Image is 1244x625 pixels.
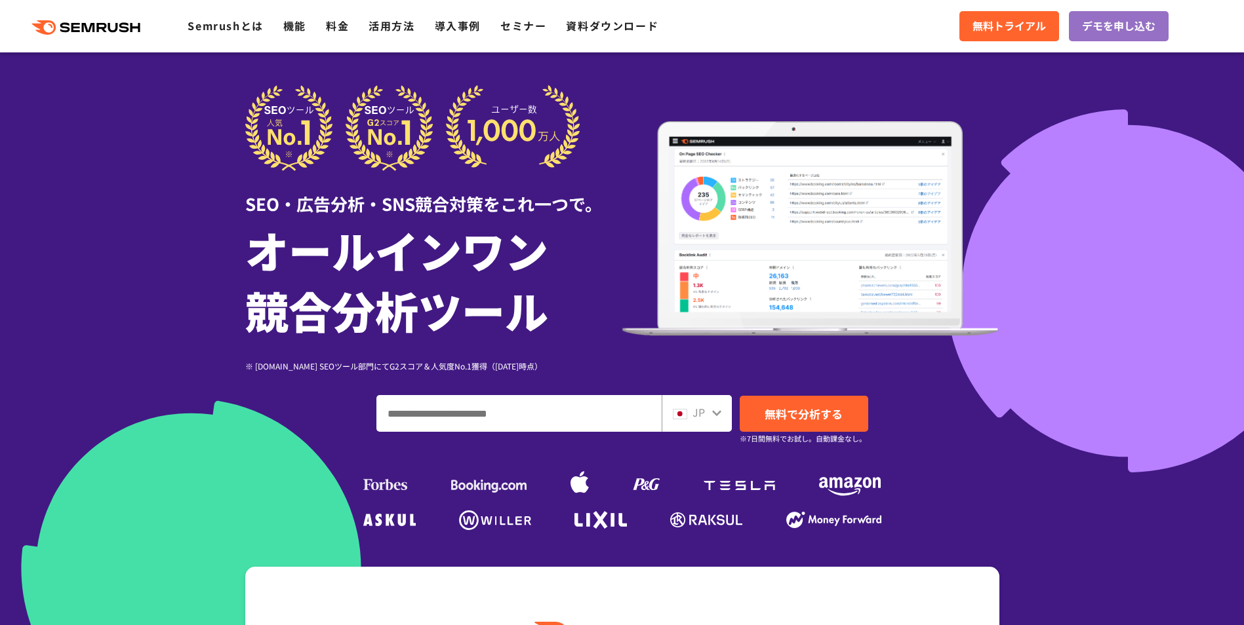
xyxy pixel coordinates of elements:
a: セミナー [500,18,546,33]
span: デモを申し込む [1082,18,1155,35]
a: 無料で分析する [740,396,868,432]
h1: オールインワン 競合分析ツール [245,219,622,340]
div: ※ [DOMAIN_NAME] SEOツール部門にてG2スコア＆人気度No.1獲得（[DATE]時点） [245,360,622,372]
a: 資料ダウンロード [566,18,658,33]
a: 料金 [326,18,349,33]
span: JP [692,404,705,420]
span: 無料トライアル [973,18,1046,35]
span: 無料で分析する [765,406,843,422]
a: 活用方法 [369,18,414,33]
small: ※7日間無料でお試し。自動課金なし。 [740,432,866,445]
input: ドメイン、キーワードまたはURLを入力してください [377,396,661,431]
a: 導入事例 [435,18,481,33]
a: 無料トライアル [959,11,1059,41]
a: デモを申し込む [1069,11,1169,41]
div: SEO・広告分析・SNS競合対策をこれ一つで。 [245,171,622,216]
a: 機能 [283,18,306,33]
a: Semrushとは [188,18,263,33]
